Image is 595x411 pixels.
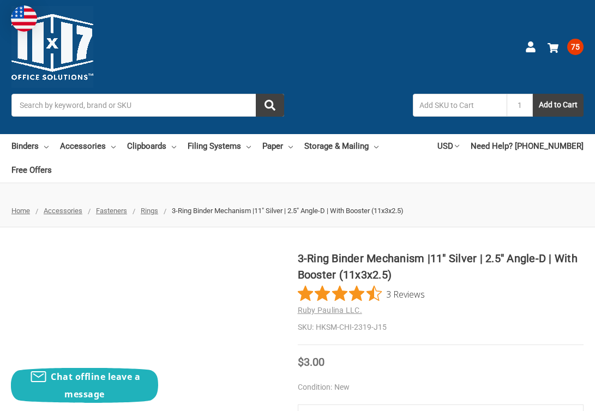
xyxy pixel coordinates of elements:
[172,207,404,215] span: 3-Ring Binder Mechanism |11" Silver | 2.5" Angle-D | With Booster (11x3x2.5)
[11,158,52,182] a: Free Offers
[298,322,314,333] dt: SKU:
[262,134,293,158] a: Paper
[96,207,127,215] a: Fasteners
[548,33,584,61] a: 75
[437,134,459,158] a: USD
[304,134,378,158] a: Storage & Mailing
[127,134,176,158] a: Clipboards
[11,94,284,117] input: Search by keyword, brand or SKU
[11,368,158,403] button: Chat offline leave a message
[533,94,584,117] button: Add to Cart
[298,355,324,368] span: $3.00
[11,207,30,215] a: Home
[11,5,37,32] img: duty and tax information for United States
[298,382,332,393] dt: Condition:
[298,306,362,315] a: Ruby Paulina LLC.
[60,134,116,158] a: Accessories
[298,322,584,333] dd: HKSM-CHI-2319-J15
[11,6,93,88] img: 11x17.com
[413,94,507,117] input: Add SKU to Cart
[44,207,82,215] a: Accessories
[298,250,584,283] h1: 3-Ring Binder Mechanism |11" Silver | 2.5" Angle-D | With Booster (11x3x2.5)
[471,134,584,158] a: Need Help? [PHONE_NUMBER]
[298,382,584,393] dd: New
[188,134,251,158] a: Filing Systems
[11,134,49,158] a: Binders
[51,371,140,400] span: Chat offline leave a message
[386,286,425,302] span: 3 Reviews
[298,286,425,302] button: Rated 4.3 out of 5 stars from 3 reviews. Jump to reviews.
[567,39,584,55] span: 75
[141,207,158,215] a: Rings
